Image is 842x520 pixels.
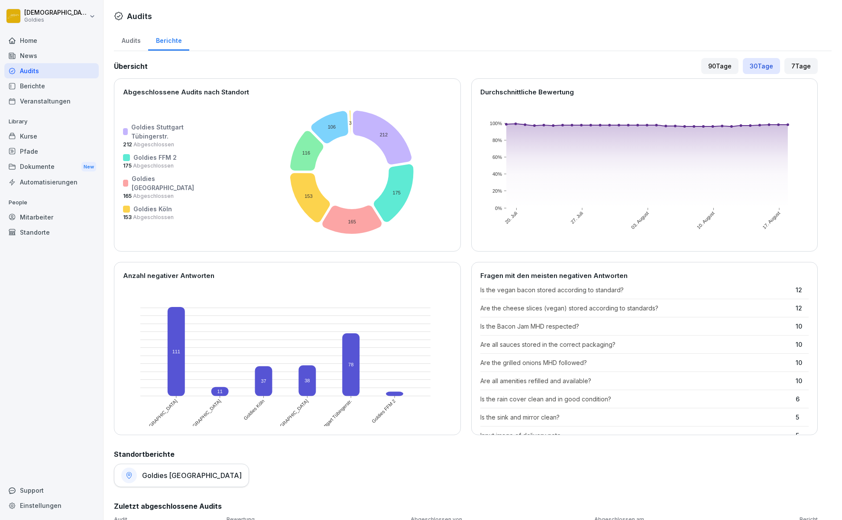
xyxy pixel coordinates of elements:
a: Standorte [4,225,99,240]
span: Abgeschlossen [132,214,174,220]
p: Is the Bacon Jam MHD respected? [480,322,792,331]
p: People [4,196,99,210]
p: 175 [123,162,196,170]
a: DokumenteNew [4,159,99,175]
text: Goldies [GEOGRAPHIC_DATA] [127,398,178,449]
a: Audits [4,63,99,78]
p: 10 [796,340,809,349]
p: Are all amenities refilled and available? [480,376,792,385]
h2: Standortberichte [114,449,818,459]
p: Anzahl negativer Antworten [123,271,452,281]
p: Abgeschlossene Audits nach Standort [123,87,452,97]
p: Durchschnittliche Bewertung [480,87,809,97]
text: 17. August [762,210,781,230]
span: Abgeschlossen [132,162,174,169]
p: 165 [123,192,196,200]
text: 40% [492,171,502,177]
a: Automatisierungen [4,174,99,190]
p: Goldies [GEOGRAPHIC_DATA] [132,174,196,192]
a: Veranstaltungen [4,94,99,109]
a: Home [4,33,99,48]
p: Are the cheese slices (vegan) stored according to standards? [480,304,792,313]
p: 153 [123,213,196,221]
p: 6 [796,394,809,404]
a: Goldies [GEOGRAPHIC_DATA] [114,464,249,487]
p: Are the grilled onions MHD followed? [480,358,792,367]
text: Goldies [GEOGRAPHIC_DATA] [171,398,222,449]
p: Goldies Stuttgart Tübingerstr. [131,123,196,141]
div: New [81,162,96,172]
text: 27. Juli [570,210,584,225]
text: 20% [492,188,502,194]
a: Berichte [148,29,189,51]
h2: Zuletzt abgeschlossene Audits [114,501,818,511]
p: 212 [123,141,196,149]
text: Goldies Köln [243,398,266,421]
p: Fragen mit den meisten negativen Antworten [480,271,809,281]
span: Abgeschlossen [132,193,174,199]
p: Input image of delivery note [480,431,792,440]
h1: Goldies [GEOGRAPHIC_DATA] [142,471,242,480]
p: Goldies Köln [133,204,172,213]
a: Einstellungen [4,498,99,513]
p: Goldies [24,17,87,23]
text: 80% [492,138,502,143]
p: 5 [796,431,809,440]
text: 10. August [696,210,716,230]
p: 12 [796,285,809,294]
text: 100% [489,121,502,126]
a: News [4,48,99,63]
span: Abgeschlossen [132,141,174,148]
a: Berichte [4,78,99,94]
p: Is the vegan bacon stored according to standard? [480,285,792,294]
div: Support [4,483,99,498]
div: Dokumente [4,159,99,175]
div: 90 Tage [701,58,738,74]
p: 10 [796,358,809,367]
h1: Audits [127,10,152,22]
a: Audits [114,29,148,51]
p: Is the sink and mirror clean? [480,413,792,422]
h2: Übersicht [114,61,148,71]
text: Goldies [GEOGRAPHIC_DATA] [258,398,309,449]
text: Goldies FFM 2 [371,398,397,424]
p: Library [4,115,99,129]
p: Are all sauces stored in the correct packaging? [480,340,792,349]
div: 7 Tage [784,58,818,74]
a: Mitarbeiter [4,210,99,225]
text: 03. August [630,210,650,230]
p: 10 [796,376,809,385]
p: Goldies FFM 2 [133,153,177,162]
p: 5 [796,413,809,422]
p: 12 [796,304,809,313]
p: Is the rain cover clean and in good condition? [480,394,792,404]
text: 0% [495,206,502,211]
text: Goldies Stuttgart Tübingerstr. [306,398,353,446]
p: 10 [796,322,809,331]
div: 30 Tage [743,58,780,74]
text: 60% [492,155,502,160]
a: Kurse [4,129,99,144]
a: Pfade [4,144,99,159]
p: [DEMOGRAPHIC_DATA] Tahir [24,9,87,16]
text: 20. Juli [504,210,518,225]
